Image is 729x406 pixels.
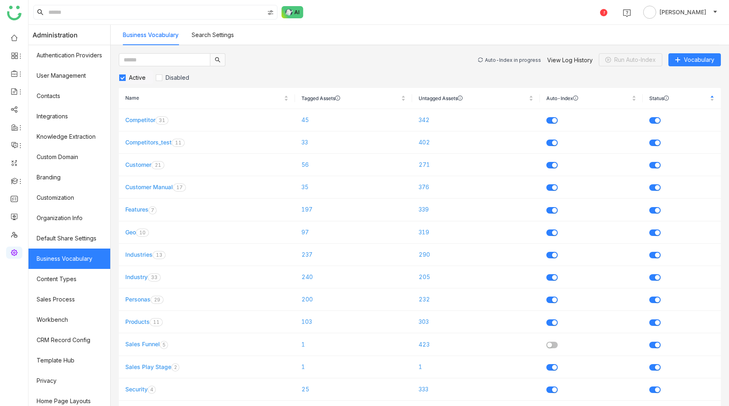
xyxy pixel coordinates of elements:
[668,53,721,66] button: Vocabulary
[160,341,168,349] nz-badge-sup: 5
[412,221,540,244] td: 319
[28,269,110,289] a: Content Types
[295,378,412,401] td: 25
[28,208,110,228] a: Organization Info
[412,333,540,356] td: 423
[151,206,154,214] p: 7
[125,341,160,347] a: Sales Funnel
[28,106,110,127] a: Integrations
[412,356,540,378] td: 1
[295,221,412,244] td: 97
[139,229,142,237] p: 1
[623,9,631,17] img: help.svg
[125,229,136,236] a: Geo
[412,109,540,131] td: 342
[151,273,154,282] p: 3
[179,183,183,192] p: 7
[148,273,161,282] nz-badge-sup: 33
[28,228,110,249] a: Default Share Settings
[154,273,157,282] p: 3
[155,116,168,124] nz-badge-sup: 31
[28,188,110,208] a: Customization
[125,206,148,213] a: Features
[412,378,540,401] td: 333
[546,96,630,100] span: Auto-Index
[295,333,412,356] td: 1
[175,139,178,147] p: 1
[125,251,153,258] a: Industries
[125,183,173,190] a: Customer Manual
[125,363,171,370] a: Sales Play Stage
[151,296,164,304] nz-badge-sup: 29
[295,288,412,311] td: 200
[156,251,159,259] p: 1
[136,229,149,237] nz-badge-sup: 10
[151,161,164,169] nz-badge-sup: 21
[419,96,527,100] span: Untagged Assets
[547,57,593,63] a: View Log History
[125,296,151,303] a: Personas
[125,116,155,123] a: Competitor
[412,154,540,176] td: 271
[173,183,186,192] nz-badge-sup: 17
[412,176,540,199] td: 376
[125,273,148,280] a: Industry
[125,161,151,168] a: Customer
[28,249,110,269] a: Business Vocabulary
[192,31,234,38] a: Search Settings
[162,116,165,124] p: 1
[599,53,662,66] button: Run Auto-Index
[142,229,146,237] p: 0
[162,74,192,81] span: Disabled
[150,318,163,326] nz-badge-sup: 11
[148,386,156,394] nz-badge-sup: 4
[156,318,159,326] p: 1
[123,31,179,38] a: Business Vocabulary
[295,311,412,333] td: 103
[28,147,110,167] a: Custom Domain
[412,311,540,333] td: 303
[154,296,157,304] p: 2
[148,206,157,214] nz-badge-sup: 7
[28,45,110,65] a: Authentication Providers
[600,9,607,16] div: 1
[150,386,153,394] p: 4
[28,127,110,147] a: Knowledge Extraction
[301,96,399,100] span: Tagged Assets
[153,251,166,259] nz-badge-sup: 13
[659,8,706,17] span: [PERSON_NAME]
[295,154,412,176] td: 56
[28,330,110,350] a: CRM Record Config
[642,6,719,19] button: [PERSON_NAME]
[33,25,78,45] span: Administration
[172,139,185,147] nz-badge-sup: 11
[412,266,540,288] td: 205
[28,65,110,86] a: User Management
[7,6,22,20] img: logo
[267,9,274,16] img: search-type.svg
[125,139,172,146] a: Competitors_test
[176,183,179,192] p: 1
[28,310,110,330] a: Workbench
[158,161,161,169] p: 1
[28,167,110,188] a: Branding
[282,6,303,18] img: ask-buddy-normal.svg
[125,386,148,393] a: Security
[171,363,179,371] nz-badge-sup: 2
[412,288,540,311] td: 232
[159,251,162,259] p: 3
[295,244,412,266] td: 237
[295,266,412,288] td: 240
[295,356,412,378] td: 1
[28,86,110,106] a: Contacts
[153,318,156,326] p: 1
[295,176,412,199] td: 35
[178,139,181,147] p: 1
[412,199,540,221] td: 339
[28,371,110,391] a: Privacy
[159,116,162,124] p: 3
[126,74,149,81] span: Active
[28,289,110,310] a: Sales Process
[125,318,150,325] a: Products
[412,244,540,266] td: 290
